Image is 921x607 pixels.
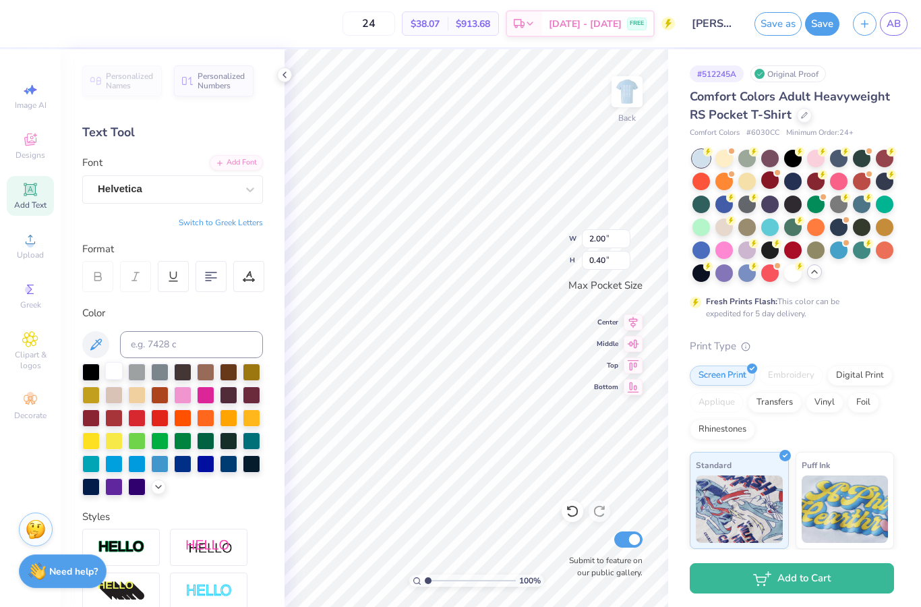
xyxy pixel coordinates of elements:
div: Vinyl [806,393,843,413]
div: Screen Print [690,366,755,386]
span: FREE [630,19,644,28]
div: Original Proof [750,65,826,82]
img: Puff Ink [802,475,889,543]
span: Standard [696,458,732,472]
button: Save as [754,12,802,36]
span: Designs [16,150,45,161]
div: Applique [690,393,744,413]
span: Top [594,361,618,370]
a: AB [880,12,908,36]
label: Font [82,155,102,171]
img: Standard [696,475,783,543]
span: Upload [17,250,44,260]
button: Save [805,12,839,36]
span: Comfort Colors [690,127,740,139]
span: Greek [20,299,41,310]
button: Add to Cart [690,563,894,594]
div: Digital Print [827,366,893,386]
img: Shadow [185,539,233,556]
div: Print Type [690,339,894,354]
span: Center [594,318,618,327]
div: Color [82,306,263,321]
div: Add Font [210,155,263,171]
span: Personalized Numbers [198,71,245,90]
div: Text Tool [82,123,263,142]
strong: Fresh Prints Flash: [706,296,777,307]
span: $38.07 [411,17,440,31]
img: 3d Illusion [98,581,145,602]
div: Rhinestones [690,420,755,440]
span: Middle [594,339,618,349]
span: Puff Ink [802,458,830,472]
div: Foil [848,393,879,413]
span: Clipart & logos [7,349,54,371]
div: # 512245A [690,65,744,82]
input: e.g. 7428 c [120,331,263,358]
strong: Need help? [49,565,98,578]
span: # 6030CC [746,127,779,139]
input: – – [343,11,395,36]
span: Bottom [594,382,618,392]
span: Add Text [14,200,47,210]
img: Stroke [98,540,145,555]
span: Minimum Order: 24 + [786,127,854,139]
span: Comfort Colors Adult Heavyweight RS Pocket T-Shirt [690,88,890,123]
div: Styles [82,509,263,525]
span: Image AI [15,100,47,111]
div: Back [618,112,636,124]
div: This color can be expedited for 5 day delivery. [706,295,872,320]
span: [DATE] - [DATE] [549,17,622,31]
label: Submit to feature on our public gallery. [562,554,643,579]
button: Switch to Greek Letters [179,217,263,228]
img: Negative Space [185,583,233,599]
span: Decorate [14,410,47,421]
span: 100 % [519,575,541,587]
div: Embroidery [759,366,823,386]
span: AB [887,16,901,32]
div: Transfers [748,393,802,413]
input: Untitled Design [682,10,748,37]
span: Personalized Names [106,71,154,90]
img: Back [614,78,641,105]
span: $913.68 [456,17,490,31]
div: Format [82,241,264,257]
